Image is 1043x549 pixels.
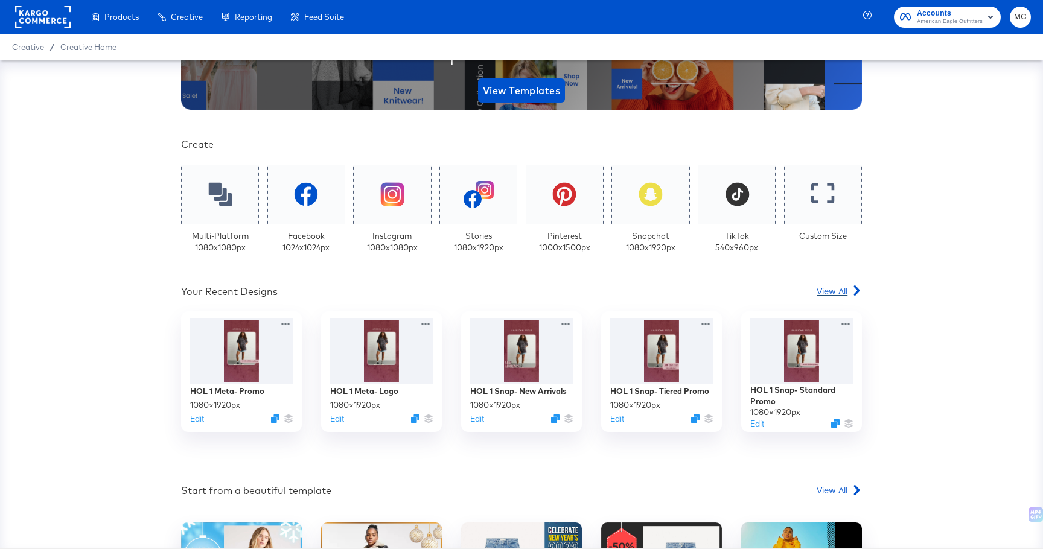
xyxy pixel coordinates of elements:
[715,230,758,253] div: TikTok 540 x 960 px
[330,399,380,411] div: 1080 × 1920 px
[454,230,503,253] div: Stories 1080 x 1920 px
[750,407,800,418] div: 1080 × 1920 px
[483,82,560,99] span: View Templates
[610,413,624,425] button: Edit
[461,311,582,432] div: HOL 1 Snap- New Arrivals1080×1920pxEditDuplicate
[282,230,330,253] div: Facebook 1024 x 1024 px
[104,12,139,22] span: Products
[235,12,272,22] span: Reporting
[610,386,709,397] div: HOL 1 Snap- Tiered Promo
[304,12,344,22] span: Feed Suite
[44,42,60,52] span: /
[411,414,419,423] svg: Duplicate
[831,419,840,428] svg: Duplicate
[894,7,1001,28] button: AccountsAmerican Eagle Outfitters
[1015,10,1026,24] span: MC
[750,418,764,430] button: Edit
[330,413,344,425] button: Edit
[470,413,484,425] button: Edit
[321,311,442,432] div: HOL 1 Meta- Logo1080×1920pxEditDuplicate
[551,414,560,423] svg: Duplicate
[817,285,847,297] span: View All
[171,12,203,22] span: Creative
[799,230,847,242] div: Custom Size
[817,285,862,302] a: View All
[12,42,44,52] span: Creative
[817,484,862,501] a: View All
[539,230,590,253] div: Pinterest 1000 x 1500 px
[917,17,983,27] span: American Eagle Outfitters
[367,230,418,253] div: Instagram 1080 x 1080 px
[601,311,722,432] div: HOL 1 Snap- Tiered Promo1080×1920pxEditDuplicate
[917,7,983,20] span: Accounts
[190,386,264,397] div: HOL 1 Meta- Promo
[181,311,302,432] div: HOL 1 Meta- Promo1080×1920pxEditDuplicate
[691,414,700,423] svg: Duplicate
[626,230,675,253] div: Snapchat 1080 x 1920 px
[60,42,116,52] a: Creative Home
[192,230,249,253] div: Multi-Platform 1080 x 1080 px
[741,311,862,432] div: HOL 1 Snap- Standard Promo1080×1920pxEditDuplicate
[470,386,567,397] div: HOL 1 Snap- New Arrivals
[181,138,862,151] div: Create
[470,399,520,411] div: 1080 × 1920 px
[610,399,660,411] div: 1080 × 1920 px
[817,484,847,496] span: View All
[271,414,279,423] svg: Duplicate
[190,413,204,425] button: Edit
[181,285,278,299] div: Your Recent Designs
[750,384,853,407] div: HOL 1 Snap- Standard Promo
[190,399,240,411] div: 1080 × 1920 px
[478,78,565,103] button: View Templates
[1010,7,1031,28] button: MC
[181,484,331,498] div: Start from a beautiful template
[330,386,398,397] div: HOL 1 Meta- Logo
